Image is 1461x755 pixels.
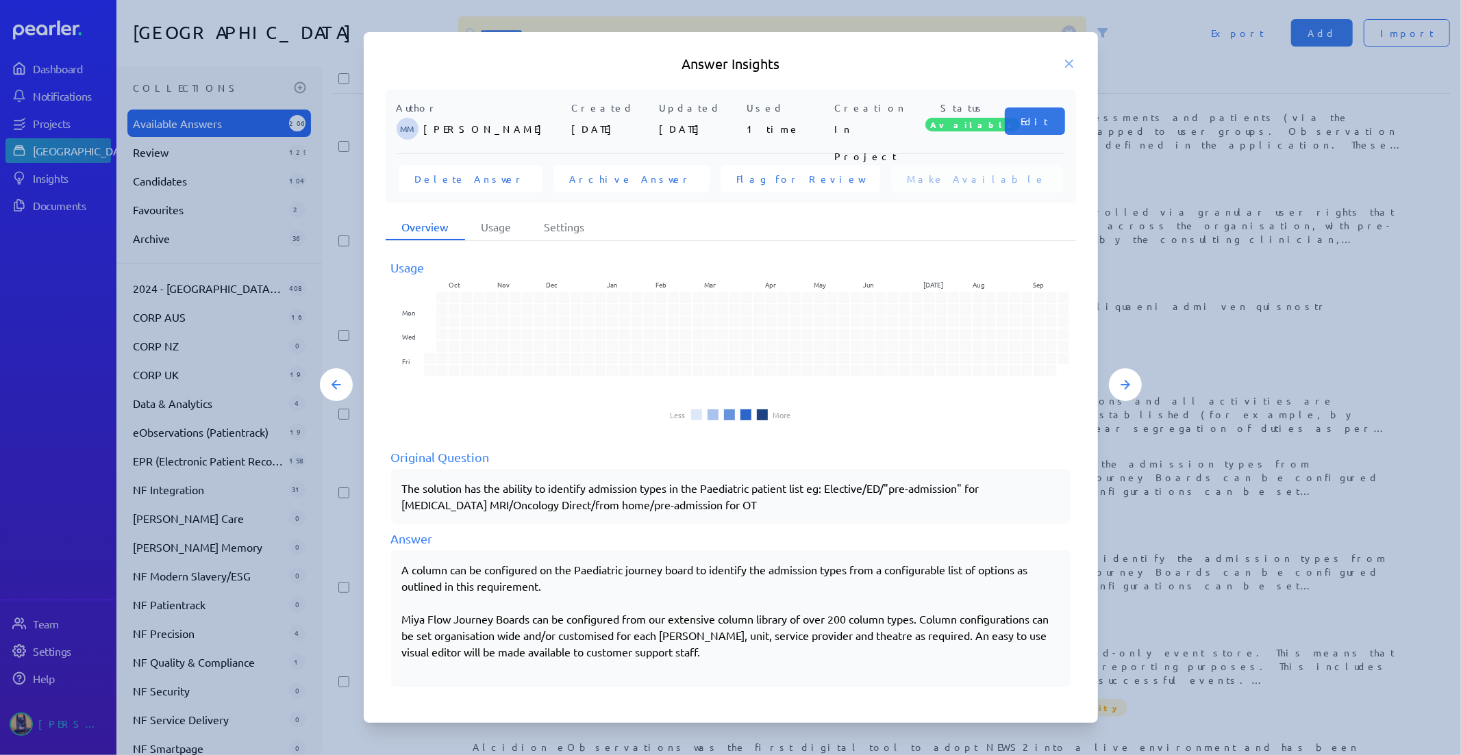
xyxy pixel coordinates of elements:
[391,529,1071,548] div: Answer
[815,279,827,290] text: May
[737,172,864,185] span: Flag for Review
[835,115,917,142] p: In Project
[415,172,526,185] span: Delete Answer
[402,307,416,317] text: Mon
[671,411,686,419] li: Less
[660,101,742,115] p: Updated
[546,279,558,290] text: Dec
[386,54,1076,73] h5: Answer Insights
[402,331,416,342] text: Wed
[864,279,875,290] text: Jun
[608,279,619,290] text: Jan
[1021,114,1049,128] span: Edit
[528,214,601,240] li: Settings
[1109,368,1142,401] button: Next Answer
[320,368,353,401] button: Previous Answer
[497,279,510,290] text: Nov
[925,118,1020,131] span: Available
[553,165,710,192] button: Archive Answer
[397,101,566,115] p: Author
[766,279,777,290] text: Apr
[402,356,410,366] text: Fri
[923,101,1005,115] p: Status
[397,118,419,140] span: Michelle Manuel
[424,115,566,142] p: [PERSON_NAME]
[386,214,465,240] li: Overview
[747,115,829,142] p: 1 time
[747,101,829,115] p: Used
[705,279,716,290] text: Mar
[449,279,460,290] text: Oct
[391,258,1071,277] div: Usage
[570,172,693,185] span: Archive Answer
[402,611,1060,660] p: Miya Flow Journey Boards can be configured from our extensive column library of over 200 column t...
[572,115,654,142] p: [DATE]
[1005,107,1065,135] button: Edit
[399,165,542,192] button: Delete Answer
[656,279,667,290] text: Feb
[835,101,917,115] p: Creation
[891,165,1063,192] button: Make Available
[908,172,1047,185] span: Make Available
[465,214,528,240] li: Usage
[973,279,986,290] text: Aug
[402,480,1060,513] p: The solution has the ability to identify admission types in the Paediatric patient list eg: Elect...
[391,448,1071,466] div: Original Question
[660,115,742,142] p: [DATE]
[773,411,791,419] li: More
[402,561,1060,594] p: A column can be configured on the Paediatric journey board to identify the admission types from a...
[721,165,880,192] button: Flag for Review
[925,279,945,290] text: [DATE]
[572,101,654,115] p: Created
[1035,279,1046,290] text: Sep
